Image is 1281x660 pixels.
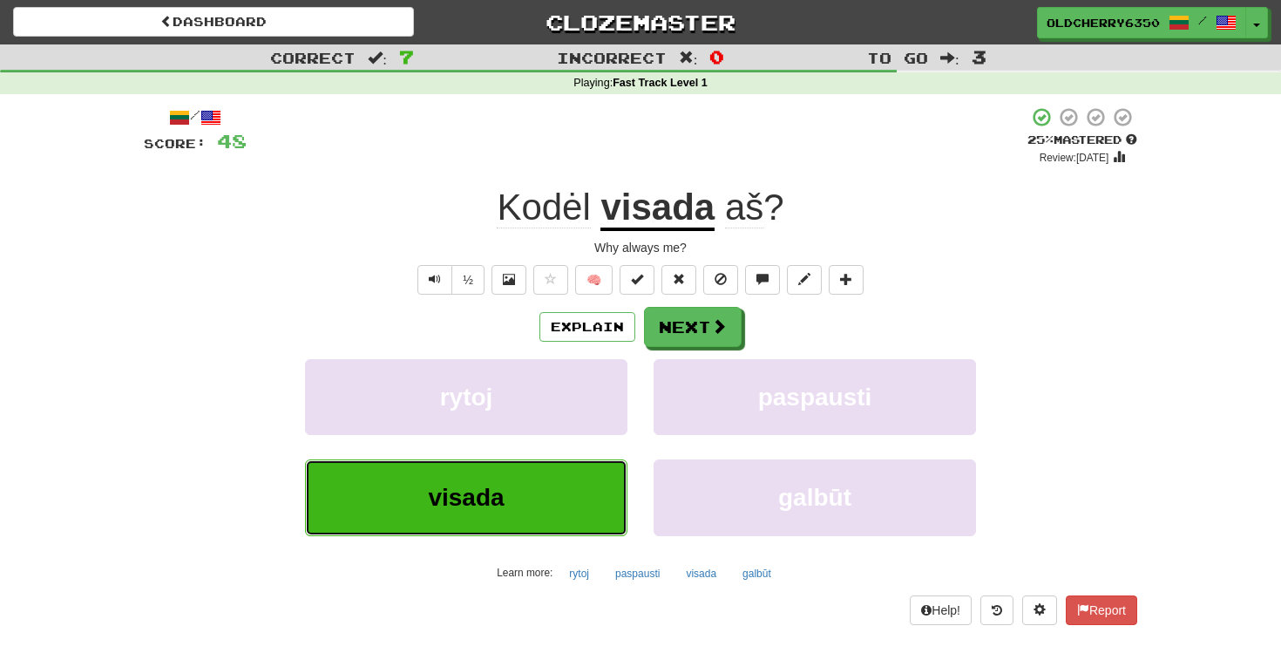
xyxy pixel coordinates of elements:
button: Reset to 0% Mastered (alt+r) [661,265,696,295]
a: OldCherry6350 / [1037,7,1246,38]
span: rytoj [440,384,493,411]
button: Explain [539,312,635,342]
button: ½ [451,265,485,295]
button: paspausti [606,561,669,587]
button: rytoj [305,359,627,435]
button: Round history (alt+y) [980,595,1013,625]
button: 🧠 [575,265,613,295]
button: Play sentence audio (ctl+space) [417,265,452,295]
small: Learn more: [497,567,552,579]
button: Add to collection (alt+a) [829,265,864,295]
button: Report [1066,595,1137,625]
button: Show image (alt+x) [491,265,526,295]
span: 25 % [1027,133,1054,146]
button: Discuss sentence (alt+u) [745,265,780,295]
span: visada [428,484,504,511]
button: Help! [910,595,972,625]
span: OldCherry6350 [1047,15,1160,31]
span: aš [725,187,763,228]
span: : [368,51,387,65]
span: Correct [270,49,356,66]
button: visada [305,459,627,535]
span: 3 [972,46,986,67]
span: paspausti [758,384,872,411]
span: : [940,51,959,65]
span: 0 [709,46,724,67]
div: Why always me? [144,239,1137,256]
span: : [679,51,698,65]
button: galbūt [733,561,781,587]
span: ? [715,187,783,228]
span: To go [867,49,928,66]
span: 7 [399,46,414,67]
small: Review: [DATE] [1040,152,1109,164]
span: 48 [217,130,247,152]
div: Text-to-speech controls [414,265,485,295]
span: / [1198,14,1207,26]
a: Dashboard [13,7,414,37]
button: Next [644,307,742,347]
button: Favorite sentence (alt+f) [533,265,568,295]
div: Mastered [1027,133,1137,148]
button: galbūt [654,459,976,535]
button: paspausti [654,359,976,435]
a: Clozemaster [440,7,841,37]
span: Incorrect [557,49,667,66]
span: Score: [144,136,207,151]
button: rytoj [559,561,599,587]
span: galbūt [778,484,851,511]
span: Kodėl [497,187,590,228]
u: visada [600,187,715,231]
button: Ignore sentence (alt+i) [703,265,738,295]
div: / [144,106,247,128]
button: visada [676,561,726,587]
button: Set this sentence to 100% Mastered (alt+m) [620,265,654,295]
button: Edit sentence (alt+d) [787,265,822,295]
strong: Fast Track Level 1 [613,77,708,89]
